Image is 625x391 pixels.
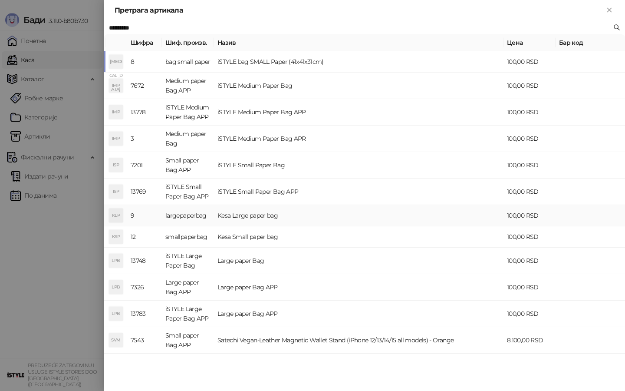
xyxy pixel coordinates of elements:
td: 7543 [127,327,162,354]
td: iSTYLE Small Paper Bag [214,152,503,179]
td: Large paper Bag [214,248,503,274]
td: 100,00 RSD [503,179,556,205]
td: 8.100,00 RSD [503,327,556,354]
td: smallpaperbag [162,226,214,248]
td: iSTYLE Large Paper Bag APP [162,301,214,327]
td: 13748 [127,248,162,274]
td: 100,00 RSD [503,248,556,274]
td: iSTYLE Medium Paper Bag APP [162,99,214,126]
td: largepaperbag [162,205,214,226]
div: LPB [109,280,123,294]
td: Small paper Bag APP [162,152,214,179]
div: IMP [109,105,123,119]
td: 7326 [127,274,162,301]
td: Large paper Bag APP [214,274,503,301]
div: SVM [109,333,123,347]
div: ISP [109,158,123,172]
div: KSP [109,230,123,244]
td: 9 [127,205,162,226]
th: Бар код [556,34,625,51]
div: KLP [109,209,123,222]
td: iSTYLE Medium Paper Bag [214,73,503,99]
td: Large paper Bag APP [214,301,503,327]
td: 100,00 RSD [503,126,556,152]
td: iSTYLE Medium Paper Bag APP [214,99,503,126]
td: Kesa Small paper bag [214,226,503,248]
div: [MEDICAL_DATA] [109,55,123,69]
td: iSTYLE Medium Paper Bag APR [214,126,503,152]
div: IMP [109,79,123,93]
td: 100,00 RSD [503,99,556,126]
td: Small paper Bag APP [162,327,214,354]
td: Satechi Vegan-Leather Magnetic Wallet Stand (iPhone 12/13/14/15 all models) - Orange [214,327,503,354]
td: bag small paper [162,51,214,73]
td: 12 [127,226,162,248]
div: LPB [109,254,123,268]
th: Назив [214,34,503,51]
td: 7672 [127,73,162,99]
div: LPB [109,307,123,321]
div: ISP [109,185,123,199]
td: 7201 [127,152,162,179]
td: 13778 [127,99,162,126]
th: Шифра [127,34,162,51]
td: 100,00 RSD [503,205,556,226]
td: 13769 [127,179,162,205]
td: 13783 [127,301,162,327]
td: iSTYLE Small Paper Bag APP [214,179,503,205]
div: Претрага артикала [115,5,604,16]
th: Цена [503,34,556,51]
td: Medium paper Bag APP [162,73,214,99]
button: Close [604,5,615,16]
td: Medium paper Bag [162,126,214,152]
td: Large paper Bag APP [162,274,214,301]
td: Kesa Large paper bag [214,205,503,226]
td: 3 [127,126,162,152]
td: 100,00 RSD [503,226,556,248]
td: 100,00 RSD [503,301,556,327]
td: 100,00 RSD [503,51,556,73]
td: 8 [127,51,162,73]
div: IMP [109,132,123,146]
td: 100,00 RSD [503,152,556,179]
td: iSTYLE bag SMALL Paper (41x41x31cm) [214,51,503,73]
td: iSTYLE Large Paper Bag [162,248,214,274]
td: 100,00 RSD [503,274,556,301]
th: Шиф. произв. [162,34,214,51]
td: 100,00 RSD [503,73,556,99]
td: iSTYLE Small Paper Bag APP [162,179,214,205]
